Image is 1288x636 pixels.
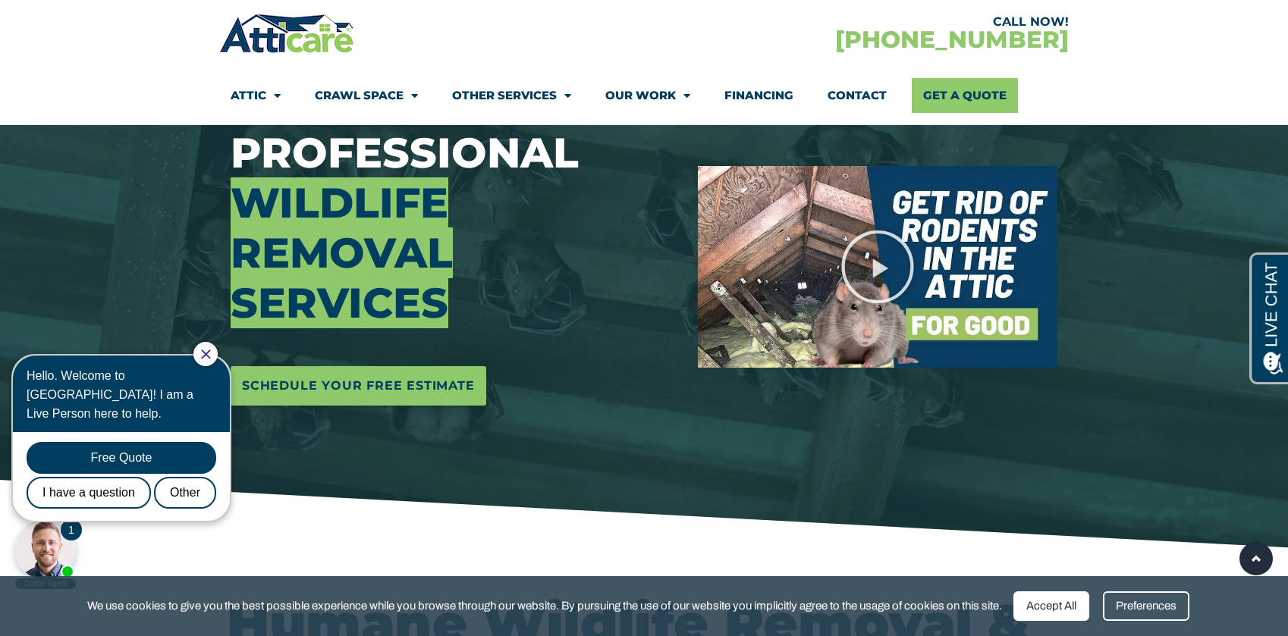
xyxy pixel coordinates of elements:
[315,78,418,113] a: Crawl Space
[840,229,916,305] div: Play Video
[724,78,793,113] a: Financing
[231,366,486,406] a: Schedule Your Free Estimate
[8,340,250,591] iframe: Chat Invitation
[828,78,887,113] a: Contact
[452,78,571,113] a: Other Services
[231,128,675,328] h3: Professional
[231,78,281,113] a: Attic
[231,78,1057,113] nav: Menu
[87,597,1002,616] span: We use cookies to give you the best possible experience while you browse through our website. By ...
[1013,591,1089,621] div: Accept All
[231,177,453,328] span: Wildlife Removal Services
[1103,591,1189,621] div: Preferences
[644,16,1069,28] div: CALL NOW!
[605,78,690,113] a: Our Work
[37,12,122,31] span: Opens a chat window
[912,78,1018,113] a: Get A Quote
[242,374,475,398] span: Schedule Your Free Estimate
